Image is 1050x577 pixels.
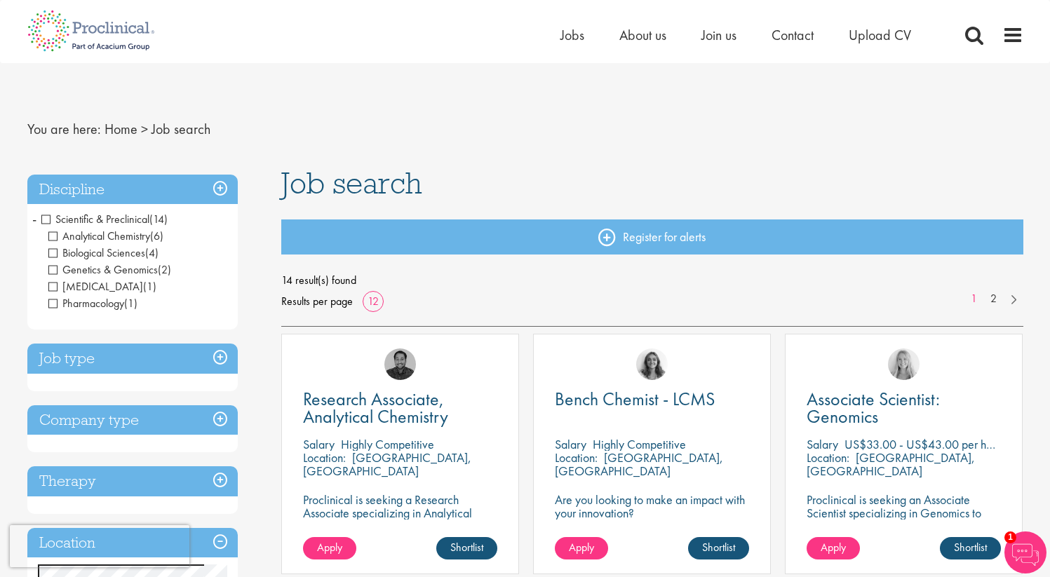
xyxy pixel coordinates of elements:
span: Analytical Chemistry [48,229,150,243]
span: (1) [143,279,156,294]
img: Mike Raletz [384,348,416,380]
a: Apply [303,537,356,559]
a: Jobs [560,26,584,44]
span: You are here: [27,120,101,138]
span: (6) [150,229,163,243]
a: Apply [555,537,608,559]
span: Location: [807,449,849,466]
span: Associate Scientist: Genomics [807,387,940,428]
span: 14 result(s) found [281,270,1023,291]
a: Join us [701,26,736,44]
span: Salary [303,436,335,452]
span: Genetics & Genomics [48,262,158,277]
span: Location: [303,449,346,466]
a: 2 [983,291,1004,307]
span: (4) [145,245,159,260]
span: Results per page [281,291,353,312]
p: Highly Competitive [593,436,686,452]
h3: Company type [27,405,238,435]
a: 12 [363,294,384,308]
span: Analytical Chemistry [48,229,163,243]
span: Scientific & Preclinical [41,212,168,226]
p: [GEOGRAPHIC_DATA], [GEOGRAPHIC_DATA] [807,449,975,479]
p: Highly Competitive [341,436,434,452]
a: About us [619,26,666,44]
h3: Discipline [27,175,238,205]
a: 1 [964,291,984,307]
span: Bench Chemist - LCMS [555,387,715,411]
p: Proclinical is seeking a Research Associate specializing in Analytical Chemistry for a contract r... [303,493,497,559]
span: 1 [1004,531,1016,543]
img: Chatbot [1004,531,1046,573]
span: Scientific & Preclinical [41,212,149,226]
span: Laboratory Technician [48,279,156,294]
span: Apply [569,540,594,555]
a: Shortlist [436,537,497,559]
p: [GEOGRAPHIC_DATA], [GEOGRAPHIC_DATA] [303,449,471,479]
a: Associate Scientist: Genomics [807,391,1001,426]
span: Pharmacology [48,296,124,311]
a: Apply [807,537,860,559]
span: Job search [152,120,210,138]
span: Salary [807,436,838,452]
a: Shortlist [688,537,749,559]
iframe: reCAPTCHA [10,525,189,567]
h3: Therapy [27,466,238,496]
span: (2) [158,262,171,277]
img: Jackie Cerchio [636,348,668,380]
h3: Job type [27,344,238,374]
span: Job search [281,164,422,202]
span: Location: [555,449,598,466]
span: (14) [149,212,168,226]
span: - [32,208,36,229]
span: (1) [124,296,137,311]
a: Shortlist [940,537,1001,559]
a: Upload CV [849,26,911,44]
span: > [141,120,148,138]
img: Shannon Briggs [888,348,920,380]
span: Pharmacology [48,296,137,311]
a: breadcrumb link [105,120,137,138]
span: Biological Sciences [48,245,159,260]
span: Salary [555,436,586,452]
p: [GEOGRAPHIC_DATA], [GEOGRAPHIC_DATA] [555,449,723,479]
span: Apply [821,540,846,555]
span: Biological Sciences [48,245,145,260]
span: Genetics & Genomics [48,262,171,277]
p: US$33.00 - US$43.00 per hour [844,436,1002,452]
p: Proclinical is seeking an Associate Scientist specializing in Genomics to join a dynamic team in ... [807,493,1001,559]
span: Research Associate, Analytical Chemistry [303,387,448,428]
a: Register for alerts [281,219,1023,254]
a: Contact [772,26,814,44]
span: [MEDICAL_DATA] [48,279,143,294]
a: Bench Chemist - LCMS [555,391,749,408]
span: Apply [317,540,342,555]
p: Are you looking to make an impact with your innovation? [555,493,749,520]
a: Research Associate, Analytical Chemistry [303,391,497,426]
